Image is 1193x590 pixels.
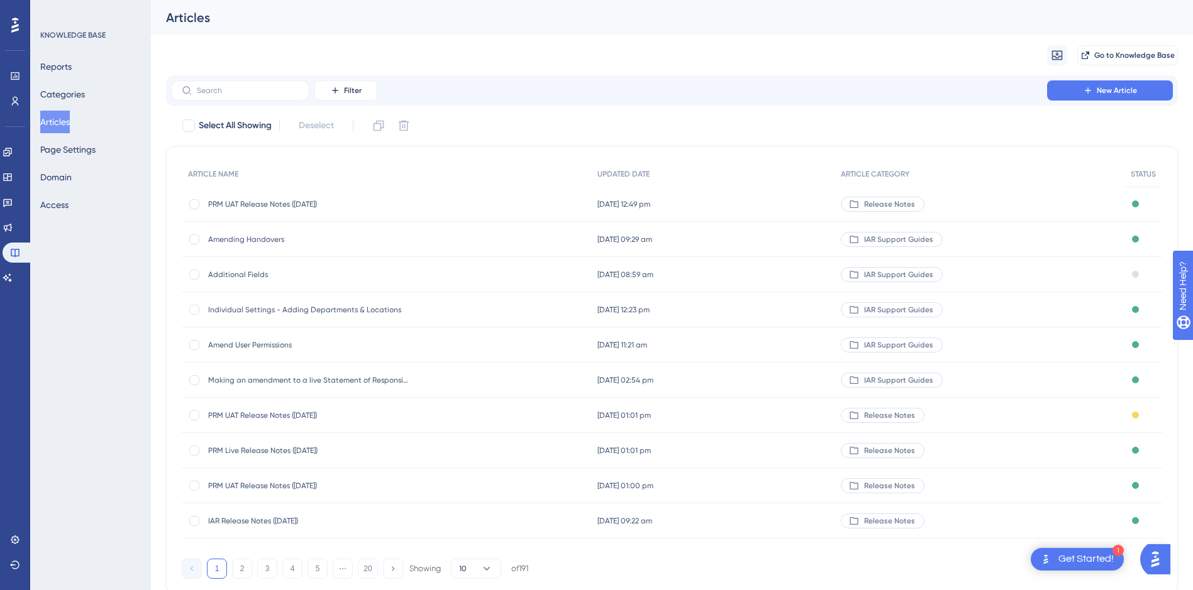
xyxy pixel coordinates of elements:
[208,481,409,491] span: PRM UAT Release Notes ([DATE])
[208,340,409,350] span: Amend User Permissions
[864,305,933,315] span: IAR Support Guides
[197,86,299,95] input: Search
[208,516,409,526] span: IAR Release Notes ([DATE])
[864,481,915,491] span: Release Notes
[409,563,441,574] div: Showing
[841,169,909,179] span: ARTICLE CATEGORY
[188,169,238,179] span: ARTICLE NAME
[314,80,377,101] button: Filter
[287,114,345,137] button: Deselect
[208,270,409,280] span: Additional Fields
[1097,85,1137,96] span: New Article
[597,234,652,244] span: [DATE] 09:29 am
[30,3,79,18] span: Need Help?
[40,55,72,78] button: Reports
[597,169,650,179] span: UPDATED DATE
[208,234,409,244] span: Amending Handovers
[208,410,409,420] span: PRM UAT Release Notes ([DATE])
[299,118,334,133] span: Deselect
[344,85,362,96] span: Filter
[1047,80,1173,101] button: New Article
[864,516,915,526] span: Release Notes
[1058,552,1114,566] div: Get Started!
[208,305,409,315] span: Individual Settings - Adding Departments & Locations
[208,375,409,385] span: Making an amendment to a live Statement of Responsibilities
[333,559,353,579] button: ⋯
[257,559,277,579] button: 3
[459,564,467,574] span: 10
[597,375,653,385] span: [DATE] 02:54 pm
[451,559,501,579] button: 10
[166,9,1146,26] div: Articles
[40,83,85,106] button: Categories
[308,559,328,579] button: 5
[40,138,96,161] button: Page Settings
[597,340,647,350] span: [DATE] 11:21 am
[40,194,69,216] button: Access
[1077,45,1178,65] button: Go to Knowledge Base
[40,166,72,188] button: Domain
[597,445,651,456] span: [DATE] 01:01 pm
[597,270,653,280] span: [DATE] 08:59 am
[597,481,653,491] span: [DATE] 01:00 pm
[1113,545,1124,556] div: 1
[864,375,933,385] span: IAR Support Guides
[1094,50,1175,60] span: Go to Knowledge Base
[597,410,651,420] span: [DATE] 01:01 pm
[864,199,915,209] span: Release Notes
[358,559,378,579] button: 20
[1031,548,1124,571] div: Open Get Started! checklist, remaining modules: 1
[864,445,915,456] span: Release Notes
[40,111,70,133] button: Articles
[1131,169,1156,179] span: STATUS
[282,559,302,579] button: 4
[232,559,252,579] button: 2
[208,199,409,209] span: PRM UAT Release Notes ([DATE])
[511,563,528,574] div: of 191
[597,199,650,209] span: [DATE] 12:49 pm
[597,305,650,315] span: [DATE] 12:23 pm
[1038,552,1053,567] img: launcher-image-alternative-text
[208,445,409,456] span: PRM Live Release Notes ([DATE])
[864,340,933,350] span: IAR Support Guides
[207,559,227,579] button: 1
[40,30,106,40] div: KNOWLEDGE BASE
[199,118,272,133] span: Select All Showing
[597,516,652,526] span: [DATE] 09:22 am
[864,410,915,420] span: Release Notes
[864,234,933,244] span: IAR Support Guides
[864,270,933,280] span: IAR Support Guides
[1140,540,1178,578] iframe: UserGuiding AI Assistant Launcher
